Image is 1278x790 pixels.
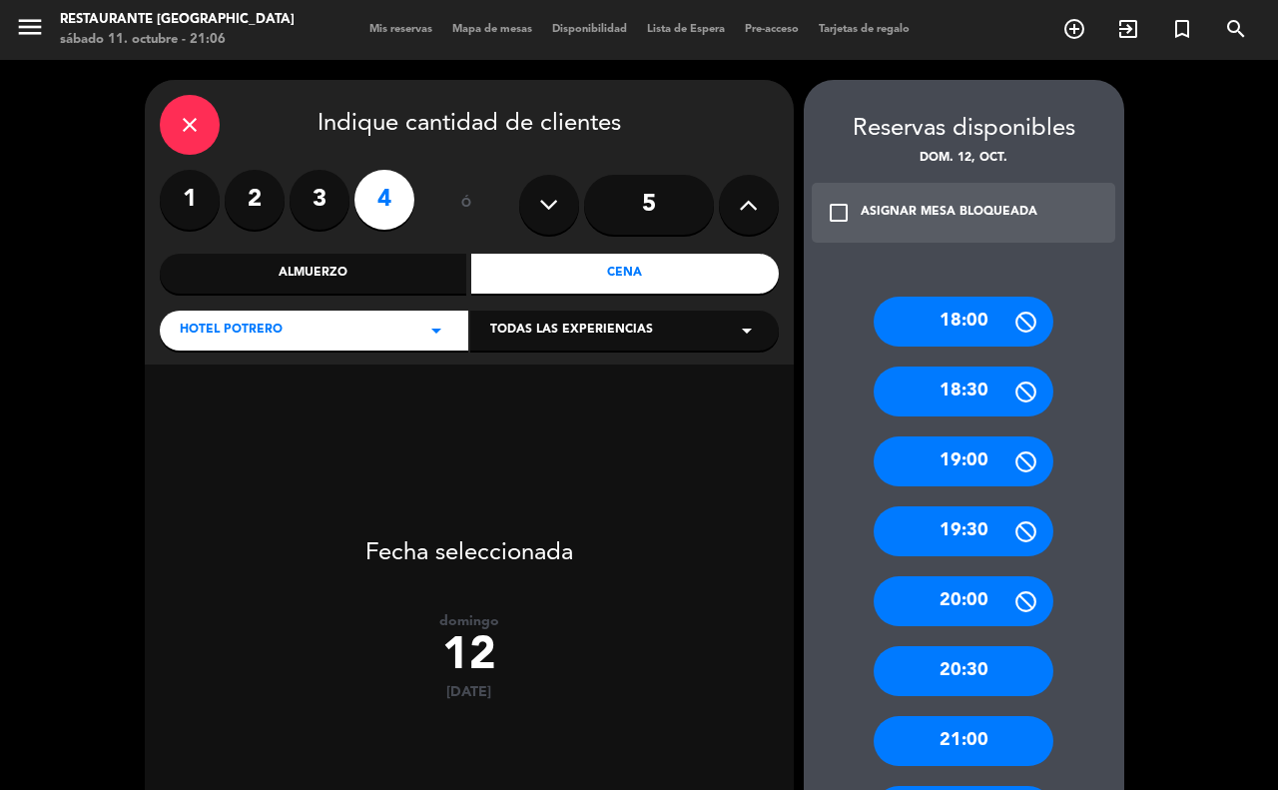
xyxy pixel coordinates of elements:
div: Restaurante [GEOGRAPHIC_DATA] [60,10,295,30]
label: 3 [290,170,349,230]
div: 19:30 [874,506,1053,556]
div: 12 [145,630,794,684]
i: check_box_outline_blank [827,201,851,225]
i: exit_to_app [1116,17,1140,41]
i: close [178,113,202,137]
div: Almuerzo [160,254,467,294]
div: [DATE] [145,684,794,701]
i: arrow_drop_down [735,319,759,343]
span: Tarjetas de regalo [809,24,920,35]
span: Lista de Espera [637,24,735,35]
button: menu [15,12,45,49]
span: Hotel Potrero [180,321,283,341]
label: 1 [160,170,220,230]
span: Mapa de mesas [442,24,542,35]
div: 21:00 [874,716,1053,766]
span: Pre-acceso [735,24,809,35]
span: Mis reservas [359,24,442,35]
div: dom. 12, oct. [804,149,1124,169]
div: domingo [145,613,794,630]
i: turned_in_not [1170,17,1194,41]
label: 4 [354,170,414,230]
div: ó [434,170,499,240]
span: Todas las experiencias [490,321,653,341]
div: Indique cantidad de clientes [160,95,779,155]
div: Cena [471,254,779,294]
i: add_circle_outline [1062,17,1086,41]
div: 18:00 [874,297,1053,347]
i: search [1224,17,1248,41]
div: ASIGNAR MESA BLOQUEADA [861,203,1037,223]
i: arrow_drop_down [424,319,448,343]
div: 20:30 [874,646,1053,696]
label: 2 [225,170,285,230]
span: Disponibilidad [542,24,637,35]
div: 18:30 [874,367,1053,416]
div: sábado 11. octubre - 21:06 [60,30,295,50]
i: menu [15,12,45,42]
div: Fecha seleccionada [145,509,794,573]
div: 20:00 [874,576,1053,626]
div: 19:00 [874,436,1053,486]
div: Reservas disponibles [804,110,1124,149]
